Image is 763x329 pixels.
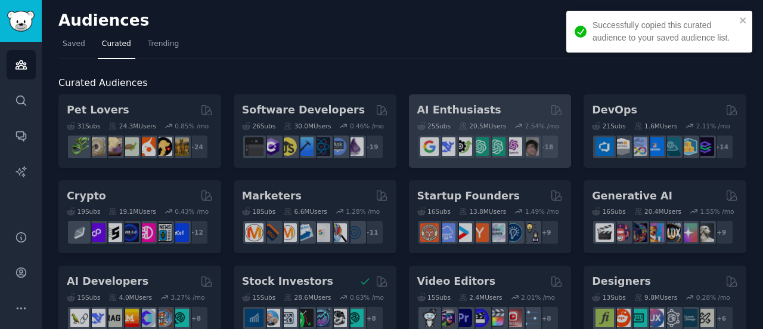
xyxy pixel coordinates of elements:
a: Saved [58,35,89,59]
span: Trending [148,39,179,50]
a: Curated [98,35,135,59]
span: Saved [63,39,85,50]
span: Curated [102,39,131,50]
a: Trending [144,35,183,59]
img: GummySearch logo [7,11,35,32]
div: Successfully copied this curated audience to your saved audience list. [593,19,736,44]
button: close [739,16,748,25]
h2: Audiences [58,11,650,30]
span: Curated Audiences [58,76,147,91]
